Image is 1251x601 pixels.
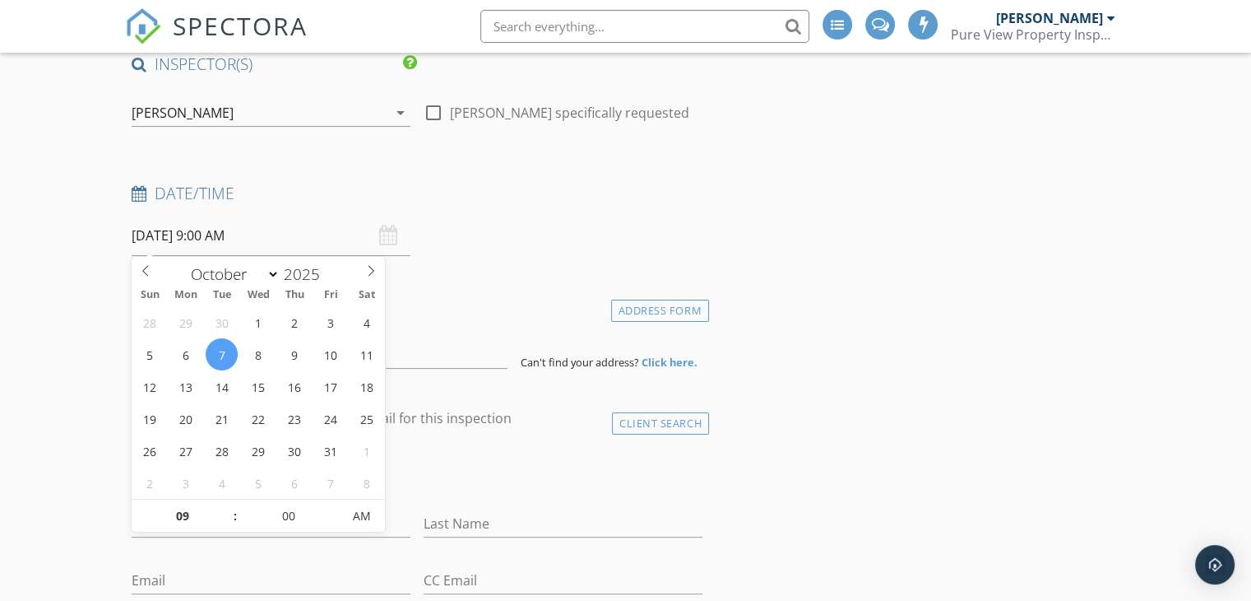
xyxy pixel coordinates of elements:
div: Pure View Property Inspections LLC [951,26,1115,43]
span: Fri [313,290,349,300]
span: October 19, 2025 [134,403,166,435]
input: Year [280,263,334,285]
h4: Date/Time [132,183,702,204]
h4: Location [132,296,702,317]
span: October 30, 2025 [278,435,310,467]
span: October 31, 2025 [314,435,346,467]
img: The Best Home Inspection Software - Spectora [125,8,161,44]
span: Sun [132,290,168,300]
div: Open Intercom Messenger [1195,545,1235,585]
h4: INSPECTOR(S) [132,54,417,75]
span: November 2, 2025 [134,467,166,499]
span: November 7, 2025 [314,467,346,499]
div: Client Search [612,412,709,435]
label: [PERSON_NAME] specifically requested [450,105,689,121]
i: arrow_drop_down [391,103,410,123]
span: October 29, 2025 [242,435,274,467]
span: November 6, 2025 [278,467,310,499]
span: October 22, 2025 [242,403,274,435]
div: [PERSON_NAME] [996,10,1103,26]
span: Wed [240,290,276,300]
label: Enable Client CC email for this inspection [258,410,512,426]
span: October 8, 2025 [242,338,274,370]
span: Sat [349,290,385,300]
span: October 23, 2025 [278,403,310,435]
span: October 13, 2025 [170,370,202,403]
span: November 4, 2025 [206,467,238,499]
span: October 3, 2025 [314,306,346,338]
span: October 1, 2025 [242,306,274,338]
input: Search everything... [480,10,809,43]
span: November 3, 2025 [170,467,202,499]
span: October 28, 2025 [206,435,238,467]
a: SPECTORA [125,22,308,57]
span: October 20, 2025 [170,403,202,435]
span: September 29, 2025 [170,306,202,338]
span: Can't find your address? [521,355,639,370]
div: Address Form [611,300,709,322]
span: October 27, 2025 [170,435,202,467]
span: October 14, 2025 [206,370,238,403]
span: October 4, 2025 [350,306,382,338]
span: November 8, 2025 [350,467,382,499]
span: November 5, 2025 [242,467,274,499]
span: October 18, 2025 [350,370,382,403]
input: Select date [132,216,410,256]
span: October 6, 2025 [170,338,202,370]
span: October 5, 2025 [134,338,166,370]
span: October 15, 2025 [242,370,274,403]
span: October 17, 2025 [314,370,346,403]
span: October 7, 2025 [206,338,238,370]
span: Click to toggle [340,500,385,533]
span: Thu [276,290,313,300]
span: October 11, 2025 [350,338,382,370]
span: September 28, 2025 [134,306,166,338]
span: October 21, 2025 [206,403,238,435]
span: October 10, 2025 [314,338,346,370]
strong: Click here. [642,355,697,370]
div: [PERSON_NAME] [132,105,234,120]
span: October 2, 2025 [278,306,310,338]
span: SPECTORA [173,8,308,43]
span: September 30, 2025 [206,306,238,338]
span: October 12, 2025 [134,370,166,403]
span: October 25, 2025 [350,403,382,435]
span: October 26, 2025 [134,435,166,467]
span: October 24, 2025 [314,403,346,435]
span: October 9, 2025 [278,338,310,370]
span: November 1, 2025 [350,435,382,467]
span: October 16, 2025 [278,370,310,403]
span: Tue [204,290,240,300]
span: Mon [168,290,204,300]
span: : [233,500,238,533]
